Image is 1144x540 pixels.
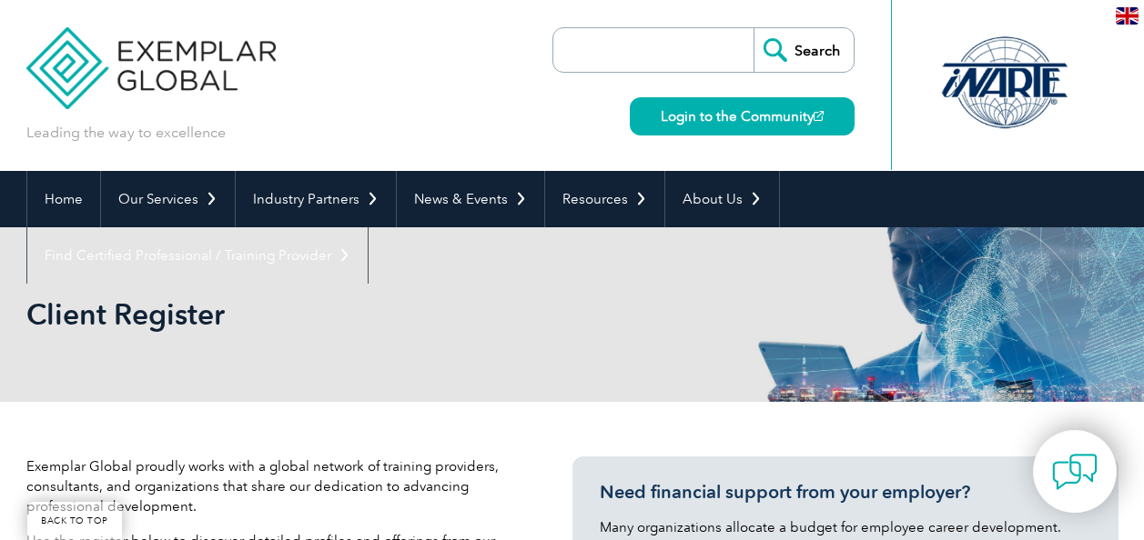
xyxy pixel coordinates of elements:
img: contact-chat.png [1052,449,1098,495]
a: Login to the Community [630,97,855,135]
p: Leading the way to excellence [26,123,226,143]
a: BACK TO TOP [27,502,122,540]
a: Resources [545,171,664,227]
img: open_square.png [814,111,824,121]
a: Industry Partners [236,171,396,227]
img: en [1116,7,1139,25]
a: Find Certified Professional / Training Provider [27,227,368,284]
a: Home [27,171,100,227]
input: Search [754,28,854,72]
h2: Client Register [26,300,791,329]
p: Exemplar Global proudly works with a global network of training providers, consultants, and organ... [26,456,518,516]
a: About Us [665,171,779,227]
h3: Need financial support from your employer? [600,481,1091,504]
a: News & Events [397,171,544,227]
a: Our Services [101,171,235,227]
